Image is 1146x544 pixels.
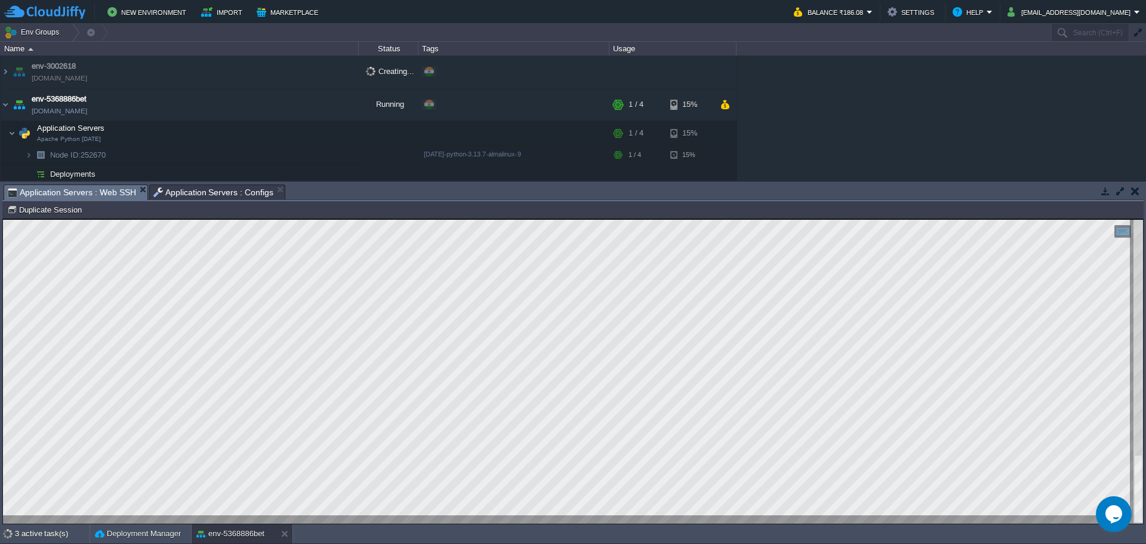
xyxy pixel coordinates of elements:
[28,48,33,51] img: AMDAwAAAACH5BAEAAAAALAAAAAABAAEAAAICRAEAOw==
[629,146,641,164] div: 1 / 4
[11,88,27,121] img: AMDAwAAAACH5BAEAAAAALAAAAAABAAEAAAICRAEAOw==
[359,42,418,56] div: Status
[419,42,609,56] div: Tags
[424,150,521,158] span: [DATE]-python-3.13.7-almalinux-9
[629,88,643,121] div: 1 / 4
[49,169,97,179] a: Deployments
[1008,5,1134,19] button: [EMAIL_ADDRESS][DOMAIN_NAME]
[107,5,190,19] button: New Environment
[32,165,49,183] img: AMDAwAAAACH5BAEAAAAALAAAAAABAAEAAAICRAEAOw==
[37,136,101,143] span: Apache Python [DATE]
[32,60,76,72] a: env-3002618
[36,123,106,133] span: Application Servers
[257,5,322,19] button: Marketplace
[50,150,81,159] span: Node ID:
[25,146,32,164] img: AMDAwAAAACH5BAEAAAAALAAAAAABAAEAAAICRAEAOw==
[670,146,709,164] div: 15%
[629,121,643,145] div: 1 / 4
[7,204,85,215] button: Duplicate Session
[794,5,867,19] button: Balance ₹186.08
[1,56,10,88] img: AMDAwAAAACH5BAEAAAAALAAAAAABAAEAAAICRAEAOw==
[8,185,136,200] span: Application Servers : Web SSH
[32,72,87,84] span: [DOMAIN_NAME]
[359,88,418,121] div: Running
[32,93,87,105] a: env-5368886bet
[36,124,106,133] a: Application ServersApache Python [DATE]
[15,524,90,543] div: 3 active task(s)
[25,165,32,183] img: AMDAwAAAACH5BAEAAAAALAAAAAABAAEAAAICRAEAOw==
[49,150,107,160] span: 252670
[610,42,736,56] div: Usage
[670,88,709,121] div: 15%
[1,42,358,56] div: Name
[32,146,49,164] img: AMDAwAAAACH5BAEAAAAALAAAAAABAAEAAAICRAEAOw==
[4,24,63,41] button: Env Groups
[1096,496,1134,532] iframe: To enrich screen reader interactions, please activate Accessibility in Grammarly extension settings
[16,121,33,145] img: AMDAwAAAACH5BAEAAAAALAAAAAABAAEAAAICRAEAOw==
[366,67,414,76] span: Creating...
[201,5,246,19] button: Import
[953,5,987,19] button: Help
[3,219,1143,524] iframe: To enrich screen reader interactions, please activate Accessibility in Grammarly extension settings
[670,121,709,145] div: 15%
[32,105,87,117] a: [DOMAIN_NAME]
[8,121,16,145] img: AMDAwAAAACH5BAEAAAAALAAAAAABAAEAAAICRAEAOw==
[1,88,10,121] img: AMDAwAAAACH5BAEAAAAALAAAAAABAAEAAAICRAEAOw==
[11,56,27,88] img: AMDAwAAAACH5BAEAAAAALAAAAAABAAEAAAICRAEAOw==
[4,5,85,20] img: CloudJiffy
[49,150,107,160] a: Node ID:252670
[153,185,274,199] span: Application Servers : Configs
[95,528,181,540] button: Deployment Manager
[196,528,264,540] button: env-5368886bet
[888,5,938,19] button: Settings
